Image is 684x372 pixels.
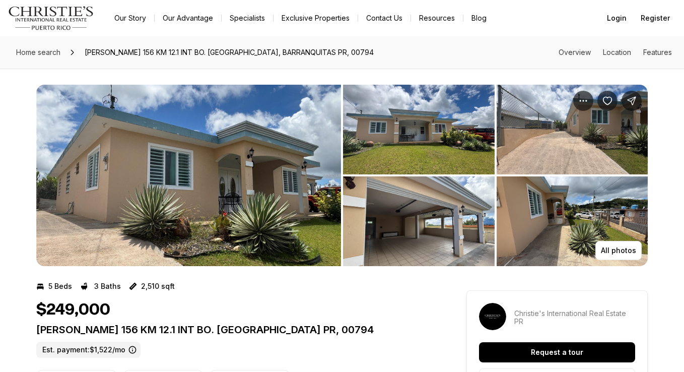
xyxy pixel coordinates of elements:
button: Contact Us [358,11,411,25]
a: Skip to: Overview [559,48,591,56]
a: Our Story [106,11,154,25]
span: Login [607,14,627,22]
a: Specialists [222,11,273,25]
a: Resources [411,11,463,25]
a: Blog [463,11,495,25]
h1: $249,000 [36,300,110,320]
p: 2,510 sqft [141,282,175,290]
a: Home search [12,44,64,60]
p: All photos [601,246,636,255]
span: [PERSON_NAME] 156 KM 12.1 INT BO. [GEOGRAPHIC_DATA], BARRANQUITAS PR, 00794 [81,44,378,60]
span: Home search [16,48,60,56]
label: Est. payment: $1,522/mo [36,342,141,358]
p: Christie's International Real Estate PR [514,309,635,326]
button: Register [635,8,676,28]
button: Login [601,8,633,28]
a: Skip to: Features [643,48,672,56]
button: View image gallery [497,176,648,266]
button: Request a tour [479,342,635,362]
button: View image gallery [36,85,341,266]
span: Register [641,14,670,22]
p: Request a tour [531,348,583,356]
a: Exclusive Properties [273,11,358,25]
a: Skip to: Location [603,48,631,56]
button: All photos [595,241,642,260]
li: 2 of 4 [343,85,648,266]
button: Save Property: Carr 156 KM 12.1 INT BO. PALO HINCADO [597,91,618,111]
nav: Page section menu [559,48,672,56]
div: Listing Photos [36,85,648,266]
button: View image gallery [343,176,495,266]
button: View image gallery [343,85,495,174]
button: Property options [573,91,593,111]
p: 3 Baths [94,282,121,290]
li: 1 of 4 [36,85,341,266]
button: View image gallery [497,85,648,174]
button: Share Property: Carr 156 KM 12.1 INT BO. PALO HINCADO [622,91,642,111]
button: 3 Baths [80,278,121,294]
img: logo [8,6,94,30]
p: 5 Beds [48,282,72,290]
a: Our Advantage [155,11,221,25]
p: [PERSON_NAME] 156 KM 12.1 INT BO. [GEOGRAPHIC_DATA] PR, 00794 [36,324,430,336]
